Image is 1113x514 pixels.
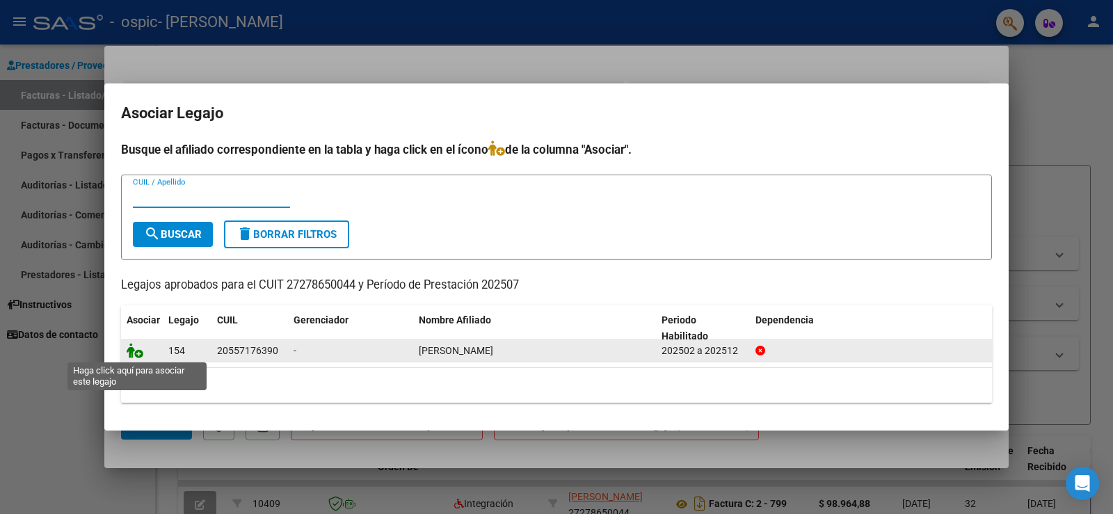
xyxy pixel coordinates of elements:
h2: Asociar Legajo [121,100,992,127]
span: Periodo Habilitado [662,314,708,342]
datatable-header-cell: Dependencia [750,305,993,351]
div: 20557176390 [217,343,278,359]
button: Buscar [133,222,213,247]
mat-icon: search [144,225,161,242]
span: CUIL [217,314,238,326]
datatable-header-cell: Nombre Afiliado [413,305,656,351]
span: Borrar Filtros [237,228,337,241]
span: Asociar [127,314,160,326]
span: MERLONGHI PEDRO FERNANDO [419,345,493,356]
span: - [294,345,296,356]
div: 202502 a 202512 [662,343,744,359]
div: Open Intercom Messenger [1066,467,1099,500]
span: Legajo [168,314,199,326]
span: 154 [168,345,185,356]
datatable-header-cell: Periodo Habilitado [656,305,750,351]
datatable-header-cell: Gerenciador [288,305,413,351]
h4: Busque el afiliado correspondiente en la tabla y haga click en el ícono de la columna "Asociar". [121,140,992,159]
mat-icon: delete [237,225,253,242]
span: Buscar [144,228,202,241]
datatable-header-cell: Legajo [163,305,211,351]
div: 1 registros [121,368,992,403]
datatable-header-cell: CUIL [211,305,288,351]
span: Gerenciador [294,314,349,326]
span: Nombre Afiliado [419,314,491,326]
p: Legajos aprobados para el CUIT 27278650044 y Período de Prestación 202507 [121,277,992,294]
button: Borrar Filtros [224,220,349,248]
span: Dependencia [755,314,814,326]
datatable-header-cell: Asociar [121,305,163,351]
